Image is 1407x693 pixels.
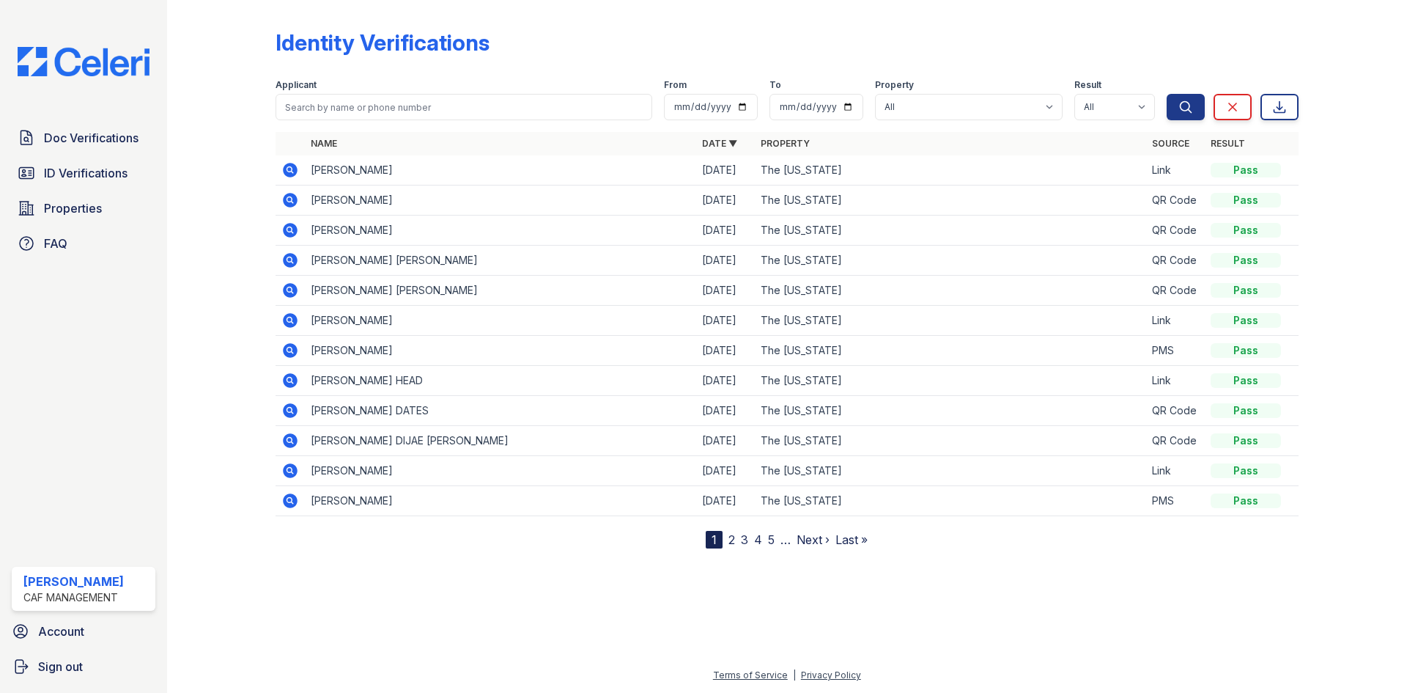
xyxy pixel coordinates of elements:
td: The [US_STATE] [755,186,1146,216]
td: QR Code [1146,186,1205,216]
a: Name [311,138,337,149]
a: FAQ [12,229,155,258]
a: Account [6,617,161,646]
a: ID Verifications [12,158,155,188]
span: Account [38,623,84,640]
a: Privacy Policy [801,670,861,681]
td: [PERSON_NAME] [305,155,696,186]
td: QR Code [1146,426,1205,456]
td: The [US_STATE] [755,336,1146,366]
a: 2 [728,532,735,547]
label: From [664,79,687,91]
label: Property [875,79,914,91]
label: Applicant [276,79,317,91]
td: [PERSON_NAME] [305,186,696,216]
a: Terms of Service [713,670,788,681]
td: The [US_STATE] [755,276,1146,306]
div: Pass [1211,433,1281,448]
td: QR Code [1146,396,1205,426]
td: [PERSON_NAME] [PERSON_NAME] [305,276,696,306]
span: Properties [44,199,102,217]
td: [DATE] [696,426,755,456]
td: [PERSON_NAME] DATES [305,396,696,426]
td: [PERSON_NAME] [305,216,696,246]
a: 3 [741,532,748,547]
a: Doc Verifications [12,123,155,153]
td: [DATE] [696,456,755,486]
div: Pass [1211,463,1281,478]
td: Link [1146,366,1205,396]
td: [PERSON_NAME] [305,486,696,516]
td: [PERSON_NAME] [305,336,696,366]
td: [DATE] [696,486,755,516]
div: Pass [1211,283,1281,298]
td: The [US_STATE] [755,246,1146,276]
div: 1 [706,531,723,549]
td: [DATE] [696,246,755,276]
a: Property [761,138,810,149]
a: Sign out [6,652,161,681]
span: … [780,531,791,549]
span: FAQ [44,235,67,252]
td: The [US_STATE] [755,426,1146,456]
input: Search by name or phone number [276,94,652,120]
span: Doc Verifications [44,129,139,147]
td: [DATE] [696,396,755,426]
td: [DATE] [696,155,755,186]
div: Pass [1211,313,1281,328]
div: Pass [1211,373,1281,388]
td: The [US_STATE] [755,396,1146,426]
div: Pass [1211,253,1281,268]
td: [DATE] [696,306,755,336]
div: Pass [1211,403,1281,418]
a: Result [1211,138,1245,149]
td: [PERSON_NAME] [305,306,696,336]
td: [DATE] [696,336,755,366]
span: Sign out [38,658,83,675]
a: Date ▼ [702,138,737,149]
td: PMS [1146,486,1205,516]
td: [DATE] [696,216,755,246]
img: CE_Logo_Blue-a8612792a0a2168367f1c8372b55b34899dd931a85d93a1a3d3e32e68fde9ad4.png [6,47,161,76]
a: Next › [797,532,830,547]
td: [PERSON_NAME] [PERSON_NAME] [305,246,696,276]
td: The [US_STATE] [755,456,1146,486]
td: The [US_STATE] [755,486,1146,516]
div: Pass [1211,163,1281,177]
td: QR Code [1146,276,1205,306]
div: [PERSON_NAME] [23,573,124,590]
td: [PERSON_NAME] HEAD [305,366,696,396]
div: Pass [1211,343,1281,358]
a: Source [1152,138,1189,149]
label: To [769,79,781,91]
td: [PERSON_NAME] DIJAE [PERSON_NAME] [305,426,696,456]
td: The [US_STATE] [755,306,1146,336]
td: [PERSON_NAME] [305,456,696,486]
div: | [793,670,796,681]
td: [DATE] [696,276,755,306]
td: [DATE] [696,186,755,216]
div: Pass [1211,223,1281,238]
a: Last » [835,532,868,547]
td: The [US_STATE] [755,216,1146,246]
div: Identity Verifications [276,29,490,56]
td: QR Code [1146,216,1205,246]
td: PMS [1146,336,1205,366]
span: ID Verifications [44,164,128,182]
div: Pass [1211,494,1281,508]
label: Result [1074,79,1101,91]
td: QR Code [1146,246,1205,276]
div: CAF Management [23,590,124,605]
a: Properties [12,194,155,223]
td: Link [1146,306,1205,336]
td: Link [1146,456,1205,486]
td: The [US_STATE] [755,366,1146,396]
td: The [US_STATE] [755,155,1146,186]
a: 5 [768,532,775,547]
div: Pass [1211,193,1281,208]
td: Link [1146,155,1205,186]
td: [DATE] [696,366,755,396]
a: 4 [754,532,762,547]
